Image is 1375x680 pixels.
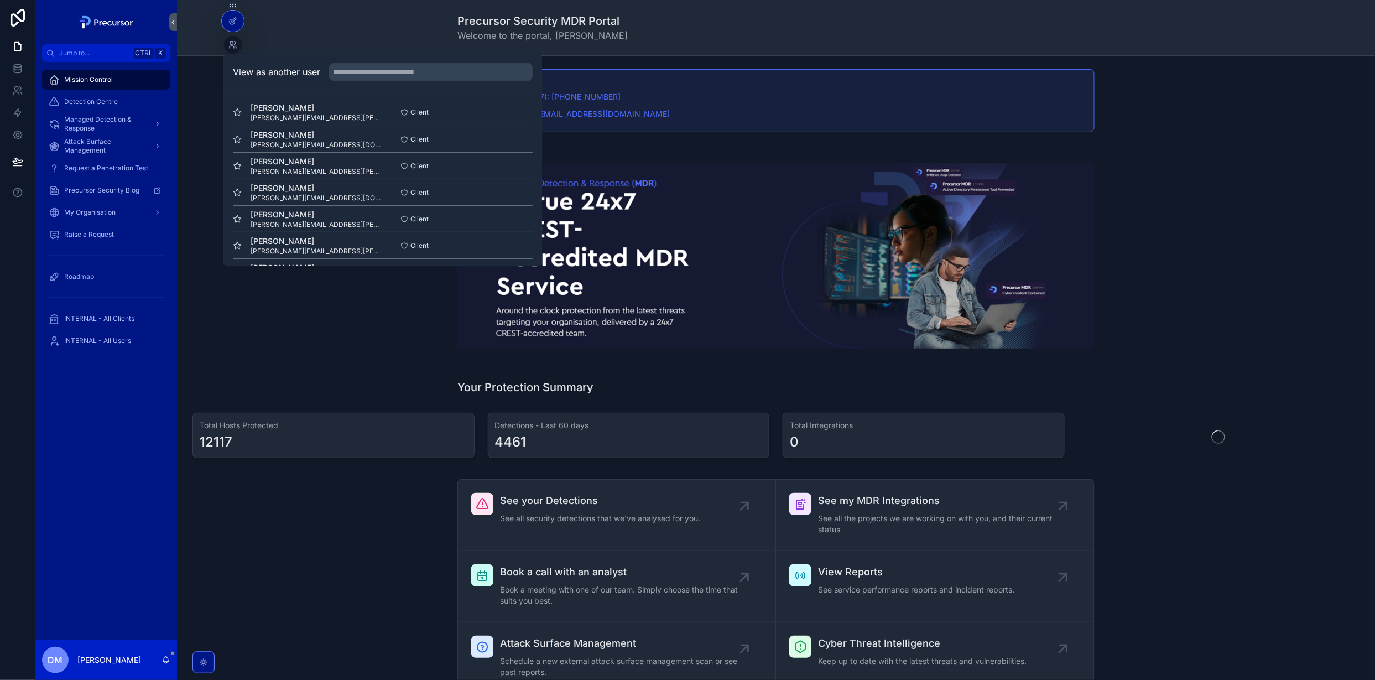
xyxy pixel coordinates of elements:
[64,97,118,106] span: Detection Centre
[457,163,1095,349] img: 17888-2024-08-22-14_25_07-Picture1.png
[200,420,467,431] h3: Total Hosts Protected
[64,137,145,155] span: Attack Surface Management
[42,267,170,287] a: Roadmap
[410,108,429,117] span: Client
[818,584,1014,595] span: See service performance reports and incident reports.
[500,493,700,508] span: See your Detections
[42,136,170,156] a: Attack Surface Management
[251,262,383,273] span: [PERSON_NAME]
[200,433,232,451] div: 12117
[251,113,383,122] span: [PERSON_NAME][EMAIL_ADDRESS][PERSON_NAME][DOMAIN_NAME]
[818,513,1063,535] span: See all the projects we are working on with you, and their current status
[410,188,429,197] span: Client
[818,636,1027,651] span: Cyber Threat Intelligence
[251,167,383,176] span: [PERSON_NAME][EMAIL_ADDRESS][PERSON_NAME][DOMAIN_NAME]
[251,209,383,220] span: [PERSON_NAME]
[410,215,429,224] span: Client
[495,433,527,451] div: 4461
[42,309,170,329] a: INTERNAL - All Clients
[776,551,1094,622] a: View ReportsSee service performance reports and incident reports.
[251,183,383,194] span: [PERSON_NAME]
[42,44,170,62] button: Jump to...CtrlK
[251,156,383,167] span: [PERSON_NAME]
[457,29,628,42] span: Welcome to the portal, [PERSON_NAME]
[64,314,134,323] span: INTERNAL - All Clients
[64,230,114,239] span: Raise a Request
[500,513,700,524] span: See all security detections that we've analysed for you.
[77,655,141,666] p: [PERSON_NAME]
[251,102,383,113] span: [PERSON_NAME]
[251,220,383,229] span: [PERSON_NAME][EMAIL_ADDRESS][PERSON_NAME][DOMAIN_NAME]
[818,564,1014,580] span: View Reports
[64,115,145,133] span: Managed Detection & Response
[482,91,1085,103] p: Telephone (24x7): [PHONE_NUMBER]
[776,480,1094,551] a: See my MDR IntegrationsSee all the projects we are working on with you, and their current status
[59,49,129,58] span: Jump to...
[64,75,113,84] span: Mission Control
[251,129,383,141] span: [PERSON_NAME]
[251,141,383,149] span: [PERSON_NAME][EMAIL_ADDRESS][DOMAIN_NAME]
[818,656,1027,667] span: Keep up to date with the latest threats and vulnerabilities.
[64,208,116,217] span: My Organisation
[500,584,744,606] span: Book a meeting with one of our team. Simply choose the time that suits you best.
[64,336,131,345] span: INTERNAL - All Users
[251,236,383,247] span: [PERSON_NAME]
[42,331,170,351] a: INTERNAL - All Users
[482,79,1085,86] h5: Contacting Us
[42,225,170,245] a: Raise a Request
[233,65,320,79] h2: View as another user
[500,636,744,651] span: Attack Surface Management
[458,551,776,622] a: Book a call with an analystBook a meeting with one of our team. Simply choose the time that suits...
[410,241,429,250] span: Client
[42,92,170,112] a: Detection Centre
[35,62,177,365] div: scrollable content
[500,656,744,678] span: Schedule a new external attack surface management scan or see past reports.
[790,420,1058,431] h3: Total Integrations
[790,433,799,451] div: 0
[458,480,776,551] a: See your DetectionsSee all security detections that we've analysed for you.
[134,48,154,59] span: Ctrl
[410,135,429,144] span: Client
[64,186,139,195] span: Precursor Security Blog
[64,164,148,173] span: Request a Penetration Test
[42,180,170,200] a: Precursor Security Blog
[495,420,763,431] h3: Detections - Last 60 days
[500,564,744,580] span: Book a call with an analyst
[42,114,170,134] a: Managed Detection & Response
[818,493,1063,508] span: See my MDR Integrations
[64,272,94,281] span: Roadmap
[457,13,628,29] h1: Precursor Security MDR Portal
[156,49,165,58] span: K
[457,380,593,395] h1: Your Protection Summary
[76,13,137,31] img: App logo
[42,203,170,222] a: My Organisation
[482,108,1085,121] p: E-Mail (24x7): [EMAIL_ADDRESS][DOMAIN_NAME]
[482,91,1085,121] div: Telephone (24x7): 0330 236 8025 E-Mail (24x7): soc@precursorsecurity.com
[42,70,170,90] a: Mission Control
[42,158,170,178] a: Request a Penetration Test
[410,162,429,170] span: Client
[251,194,383,203] span: [PERSON_NAME][EMAIL_ADDRESS][DOMAIN_NAME]
[48,653,63,667] span: DM
[251,247,383,256] span: [PERSON_NAME][EMAIL_ADDRESS][PERSON_NAME][DOMAIN_NAME]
